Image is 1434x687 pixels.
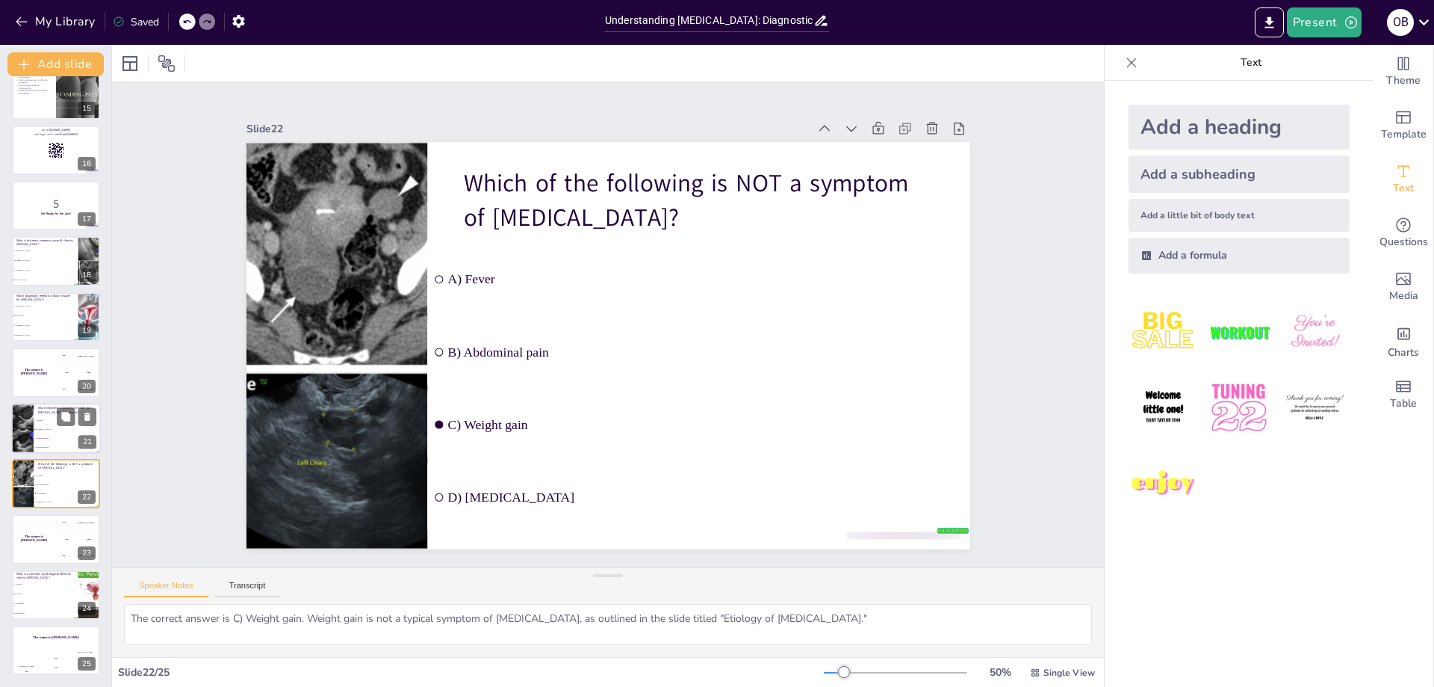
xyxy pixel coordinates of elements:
[1381,126,1427,143] span: Template
[12,459,100,508] div: 22
[1374,260,1433,314] div: Add images, graphics, shapes or video
[36,446,100,449] span: D) Physical therapy
[78,546,96,560] div: 23
[78,157,96,170] div: 16
[56,514,100,531] div: 100
[36,428,100,430] span: B) [MEDICAL_DATA]
[78,435,96,449] div: 21
[1280,373,1350,443] img: 6.jpeg
[16,238,74,246] p: What is the most common cause of chronic [MEDICAL_DATA]?
[14,315,77,316] span: B) Ultrasound
[38,462,96,470] p: Which of the following is NOT a symptom of [MEDICAL_DATA]?
[1389,288,1418,304] span: Media
[14,250,77,251] span: A) [MEDICAL_DATA]
[12,636,100,640] h4: The winner is [PERSON_NAME]
[14,593,77,594] span: B) Anxiety
[78,268,96,282] div: 18
[1204,298,1273,367] img: 2.jpeg
[16,79,52,84] p: Sharing experiences enriches the discussion.
[1393,180,1414,197] span: Text
[7,52,104,76] button: Add slide
[605,10,813,31] input: Insert title
[1374,45,1433,99] div: Change the overall theme
[16,90,52,95] p: Collaborative learning benefits all participants.
[12,665,41,667] div: [PERSON_NAME]
[1374,153,1433,206] div: Add text boxes
[16,73,52,78] p: Q&A sessions encourage participant engagement.
[365,135,589,613] span: C) Weight gain
[158,55,176,73] span: Position
[78,602,96,615] div: 24
[37,502,99,503] span: D) [MEDICAL_DATA]
[71,653,100,675] div: 300
[56,364,100,381] div: 200
[42,659,71,675] div: 200
[11,10,102,34] button: My Library
[1129,105,1350,150] div: Add a heading
[558,229,811,687] p: Which of the following is NOT a symptom of [MEDICAL_DATA]?
[12,667,41,675] div: 100
[1129,373,1198,443] img: 4.jpeg
[118,665,824,680] div: Slide 22 / 25
[37,484,99,485] span: B) Abdominal pain
[1204,373,1273,443] img: 5.jpeg
[1129,155,1350,193] div: Add a subheading
[78,324,96,337] div: 19
[432,164,656,642] span: B) Abdominal pain
[1129,199,1350,232] div: Add a little bit of body text
[78,490,96,504] div: 22
[12,626,100,675] div: 25
[14,324,77,326] span: C) [MEDICAL_DATA]
[12,514,100,564] div: 23
[71,651,100,653] div: [PERSON_NAME]
[12,535,56,543] h4: The winner is [PERSON_NAME]
[12,369,56,376] h4: The winner is [PERSON_NAME]
[12,292,100,342] div: https://cdn.sendsteps.com/images/logo/sendsteps_logo_white.pnghttps://cdn.sendsteps.com/images/lo...
[1387,7,1414,37] button: O b
[14,334,77,336] span: D) [MEDICAL_DATA]
[1387,9,1414,36] div: O b
[498,194,722,672] span: A) Fever
[1129,449,1198,519] img: 7.jpeg
[12,570,100,620] div: 24
[12,348,100,397] div: https://cdn.sendsteps.com/images/logo/sendsteps_logo_white.pnghttps://cdn.sendsteps.com/images/lo...
[982,665,1018,680] div: 50 %
[14,279,77,280] span: D) All of the above
[16,128,96,132] p: Go to
[124,581,208,597] button: Speaker Notes
[14,269,77,271] span: C) [MEDICAL_DATA]
[49,128,71,132] strong: [DOMAIN_NAME]
[56,381,100,398] div: 300
[87,372,90,374] div: Jaap
[78,212,96,226] div: 17
[1390,395,1417,412] span: Table
[1374,314,1433,368] div: Add charts and graphs
[1143,45,1359,81] p: Text
[118,52,142,76] div: Layout
[1287,7,1362,37] button: Present
[38,406,96,414] p: What treatment is typically first-line for [MEDICAL_DATA]-related pain?
[1386,73,1421,89] span: Theme
[56,548,100,564] div: 300
[1043,667,1095,679] span: Single View
[12,70,100,119] div: 15
[78,407,96,425] button: Delete Slide
[56,532,100,548] div: 200
[1388,345,1419,361] span: Charts
[57,407,75,425] button: Duplicate Slide
[1374,99,1433,153] div: Add ready made slides
[37,493,99,494] span: C) Weight gain
[37,475,99,476] span: A) Fever
[1280,298,1350,367] img: 3.jpeg
[78,102,96,115] div: 15
[124,604,1092,645] textarea: The correct answer is C) Weight gain. Weight gain is not a typical symptom of [MEDICAL_DATA], as ...
[1374,206,1433,260] div: Get real-time input from your audience
[78,380,96,393] div: 20
[1129,238,1350,274] div: Add a formula
[36,419,100,421] span: A) Surgery
[1379,234,1428,250] span: Questions
[699,71,940,591] div: Slide 22
[14,305,77,306] span: A) [MEDICAL_DATA]
[16,196,96,212] p: 5
[113,15,159,29] div: Saved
